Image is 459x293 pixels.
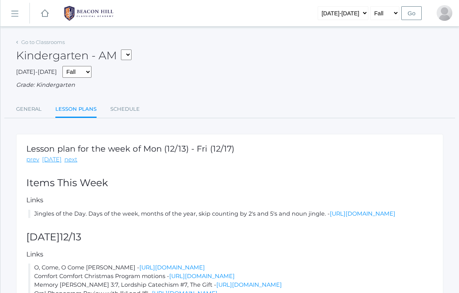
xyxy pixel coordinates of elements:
[26,144,234,153] h1: Lesson plan for the week of Mon (12/13) - Fri (12/17)
[139,264,205,271] a: [URL][DOMAIN_NAME]
[64,155,77,164] a: next
[28,264,433,272] li: O, Come, O Come [PERSON_NAME] -
[401,6,422,20] input: Go
[28,281,433,289] li: Memory [PERSON_NAME] 3:7, Lordship Catechism #7, The Gift -
[16,101,42,117] a: General
[60,231,81,243] span: 12/13
[26,196,433,203] h5: Links
[26,232,433,243] h2: [DATE]
[55,101,97,118] a: Lesson Plans
[28,272,433,281] li: Comfort Comfort Christmas Program motions -
[16,81,443,90] div: Grade: Kindergarten
[21,39,65,45] a: Go to Classrooms
[437,5,452,21] div: Heather Porter
[169,273,235,280] a: [URL][DOMAIN_NAME]
[16,68,57,75] span: [DATE]-[DATE]
[26,155,39,164] a: prev
[26,251,433,258] h5: Links
[26,178,433,189] h2: Items This Week
[110,101,140,117] a: Schedule
[28,210,433,218] li: Jingles of the Day. Days of the week, months of the year, skip counting by 2's and 5's and noun j...
[16,49,132,62] h2: Kindergarten - AM
[42,155,62,164] a: [DATE]
[59,4,118,23] img: 1_BHCALogos-05.png
[216,281,282,288] a: [URL][DOMAIN_NAME]
[330,210,395,217] a: [URL][DOMAIN_NAME]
